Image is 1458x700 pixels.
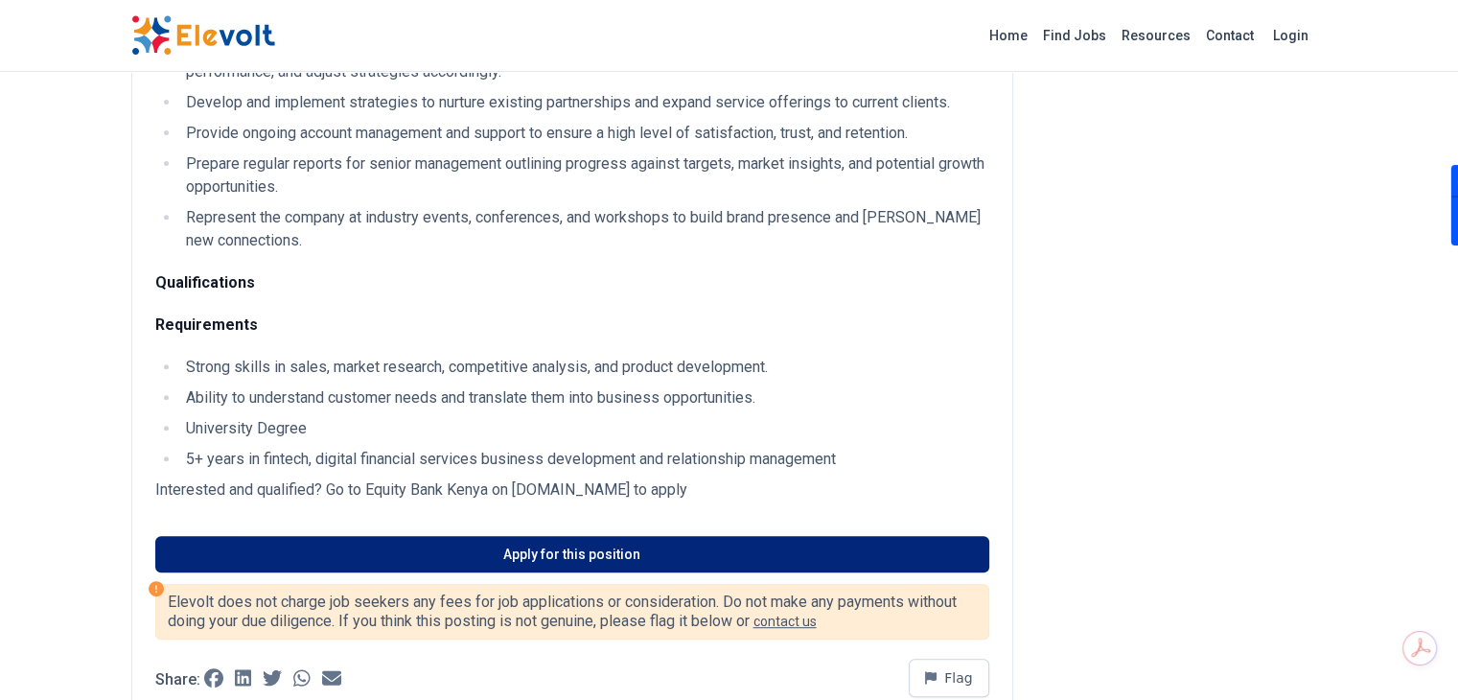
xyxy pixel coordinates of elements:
img: Elevolt [131,15,275,56]
iframe: Chat Widget [1362,608,1458,700]
a: Login [1261,16,1320,55]
p: Interested and qualified? Go to Equity Bank Kenya on [DOMAIN_NAME] to apply [155,478,989,502]
li: University Degree [180,417,989,440]
p: Share: [155,672,200,688]
p: Elevolt does not charge job seekers any fees for job applications or consideration. Do not make a... [168,593,977,631]
strong: Requirements [155,315,258,334]
button: Flag [909,659,989,697]
li: Strong skills in sales, market research, competitive analysis, and product development. [180,356,989,379]
a: Resources [1114,20,1198,51]
iframe: Advertisement [1044,144,1385,429]
a: contact us [753,614,817,629]
a: Home [982,20,1035,51]
li: Prepare regular reports for senior management outlining progress against targets, market insights... [180,152,989,198]
a: Find Jobs [1035,20,1114,51]
li: Provide ongoing account management and support to ensure a high level of satisfaction, trust, and... [180,122,989,145]
li: Develop and implement strategies to nurture existing partnerships and expand service offerings to... [180,91,989,114]
li: Ability to understand customer needs and translate them into business opportunities. [180,386,989,409]
li: 5+ years in fintech, digital financial services business development and relationship management [180,448,989,471]
li: Represent the company at industry events, conferences, and workshops to build brand presence and ... [180,206,989,252]
a: Apply for this position [155,536,989,572]
a: Contact [1198,20,1261,51]
strong: Qualifications [155,273,255,292]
